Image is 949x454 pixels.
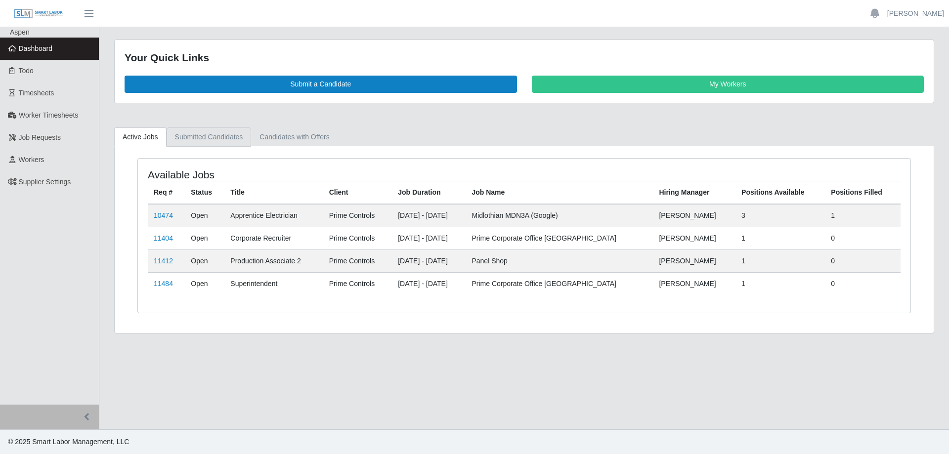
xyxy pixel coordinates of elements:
[653,181,735,204] th: Hiring Manager
[466,272,653,295] td: Prime Corporate Office [GEOGRAPHIC_DATA]
[10,28,30,36] span: Aspen
[114,127,167,147] a: Active Jobs
[323,181,392,204] th: Client
[825,181,901,204] th: Positions Filled
[825,249,901,272] td: 0
[154,257,173,265] a: 11412
[392,249,466,272] td: [DATE] - [DATE]
[185,272,224,295] td: Open
[532,76,924,93] a: My Workers
[735,227,825,249] td: 1
[154,234,173,242] a: 11404
[323,204,392,227] td: Prime Controls
[323,249,392,272] td: Prime Controls
[466,181,653,204] th: Job Name
[735,272,825,295] td: 1
[392,272,466,295] td: [DATE] - [DATE]
[154,280,173,288] a: 11484
[19,67,34,75] span: Todo
[653,272,735,295] td: [PERSON_NAME]
[735,249,825,272] td: 1
[19,178,71,186] span: Supplier Settings
[148,168,453,181] h4: Available Jobs
[825,272,901,295] td: 0
[825,204,901,227] td: 1
[466,227,653,249] td: Prime Corporate Office [GEOGRAPHIC_DATA]
[251,127,338,147] a: Candidates with Offers
[466,204,653,227] td: Midlothian MDN3A (Google)
[19,44,53,52] span: Dashboard
[224,181,323,204] th: Title
[392,227,466,249] td: [DATE] - [DATE]
[125,76,517,93] a: Submit a Candidate
[125,50,924,66] div: Your Quick Links
[14,8,63,19] img: SLM Logo
[392,204,466,227] td: [DATE] - [DATE]
[185,249,224,272] td: Open
[19,89,54,97] span: Timesheets
[167,127,252,147] a: Submitted Candidates
[323,272,392,295] td: Prime Controls
[19,111,78,119] span: Worker Timesheets
[224,227,323,249] td: Corporate Recruiter
[224,272,323,295] td: Superintendent
[735,181,825,204] th: Positions Available
[887,8,944,19] a: [PERSON_NAME]
[392,181,466,204] th: Job Duration
[735,204,825,227] td: 3
[224,204,323,227] td: Apprentice Electrician
[154,211,173,219] a: 10474
[825,227,901,249] td: 0
[323,227,392,249] td: Prime Controls
[653,249,735,272] td: [PERSON_NAME]
[148,181,185,204] th: Req #
[185,181,224,204] th: Status
[185,227,224,249] td: Open
[19,156,44,164] span: Workers
[224,249,323,272] td: Production Associate 2
[19,133,61,141] span: Job Requests
[185,204,224,227] td: Open
[8,438,129,446] span: © 2025 Smart Labor Management, LLC
[653,227,735,249] td: [PERSON_NAME]
[466,249,653,272] td: Panel Shop
[653,204,735,227] td: [PERSON_NAME]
